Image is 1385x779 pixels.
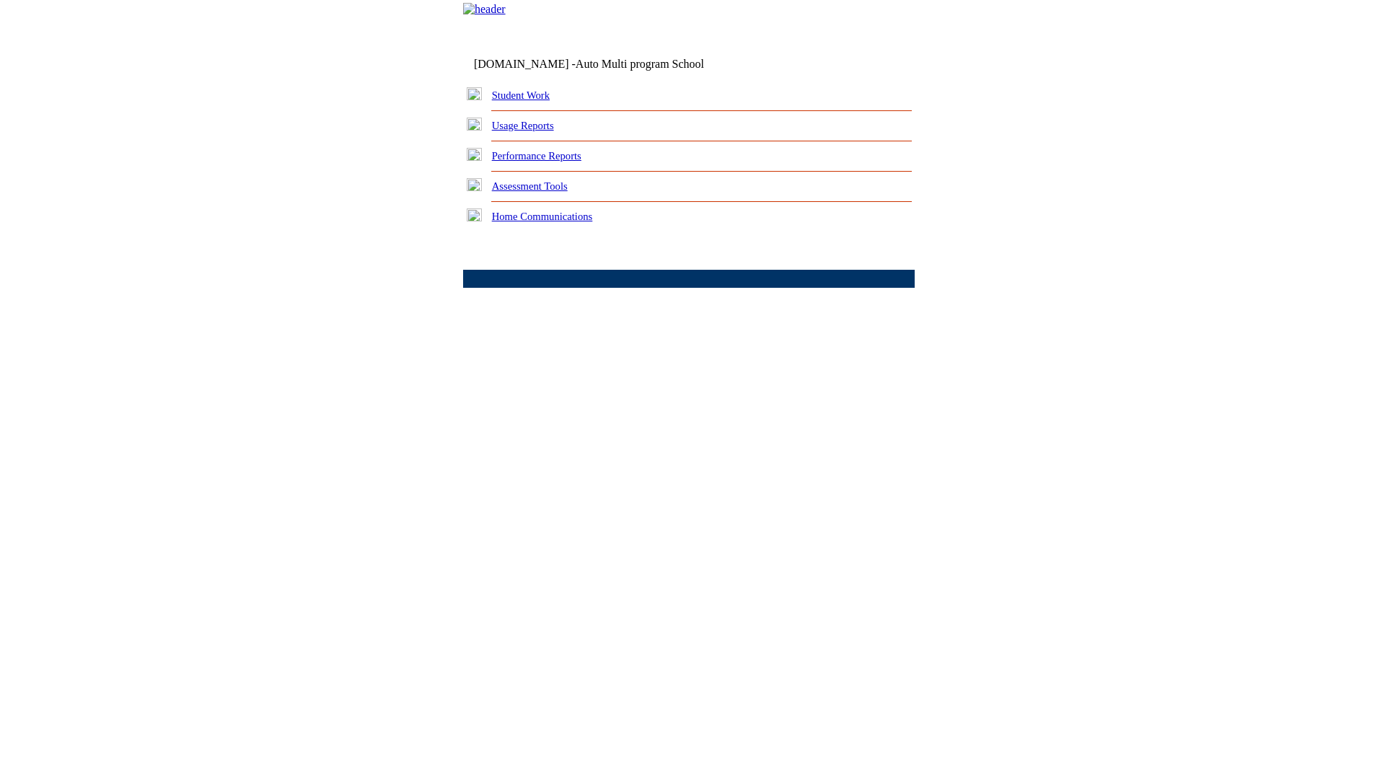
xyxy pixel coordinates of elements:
[492,211,593,222] a: Home Communications
[463,3,506,16] img: header
[576,58,704,70] nobr: Auto Multi program School
[492,89,550,101] a: Student Work
[467,118,482,131] img: plus.gif
[492,120,554,131] a: Usage Reports
[467,87,482,100] img: plus.gif
[467,178,482,191] img: plus.gif
[492,150,581,162] a: Performance Reports
[492,180,568,192] a: Assessment Tools
[467,208,482,221] img: plus.gif
[467,148,482,161] img: plus.gif
[474,58,739,71] td: [DOMAIN_NAME] -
